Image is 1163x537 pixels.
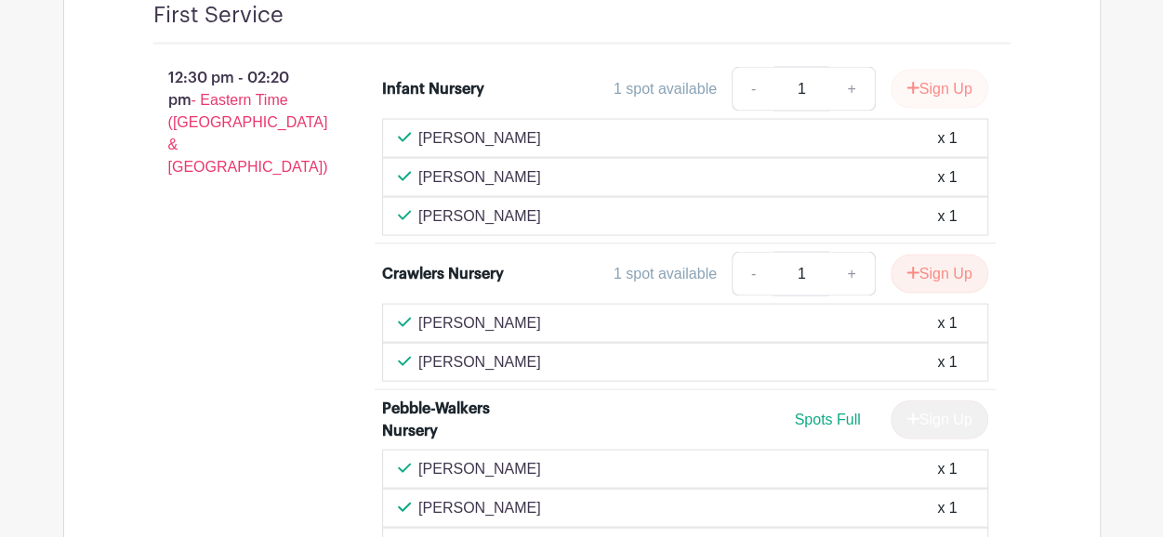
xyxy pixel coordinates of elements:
h4: First Service [153,2,284,29]
a: - [732,67,774,111]
span: - Eastern Time ([GEOGRAPHIC_DATA] & [GEOGRAPHIC_DATA]) [168,92,328,175]
p: [PERSON_NAME] [418,205,541,228]
p: 12:30 pm - 02:20 pm [124,59,353,186]
button: Sign Up [891,70,988,109]
div: Crawlers Nursery [382,263,504,285]
div: Pebble-Walkers Nursery [382,398,511,442]
div: x 1 [937,497,957,519]
p: [PERSON_NAME] [418,497,541,519]
a: - [732,252,774,296]
div: Infant Nursery [382,78,484,100]
p: [PERSON_NAME] [418,166,541,189]
div: 1 spot available [614,78,717,100]
p: [PERSON_NAME] [418,458,541,480]
button: Sign Up [891,255,988,294]
p: [PERSON_NAME] [418,312,541,334]
a: + [828,252,875,296]
div: x 1 [937,312,957,334]
div: x 1 [937,205,957,228]
p: [PERSON_NAME] [418,127,541,150]
div: x 1 [937,127,957,150]
div: 1 spot available [614,263,717,285]
div: x 1 [937,351,957,373]
a: + [828,67,875,111]
span: Spots Full [794,412,860,427]
div: x 1 [937,458,957,480]
div: x 1 [937,166,957,189]
p: [PERSON_NAME] [418,351,541,373]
